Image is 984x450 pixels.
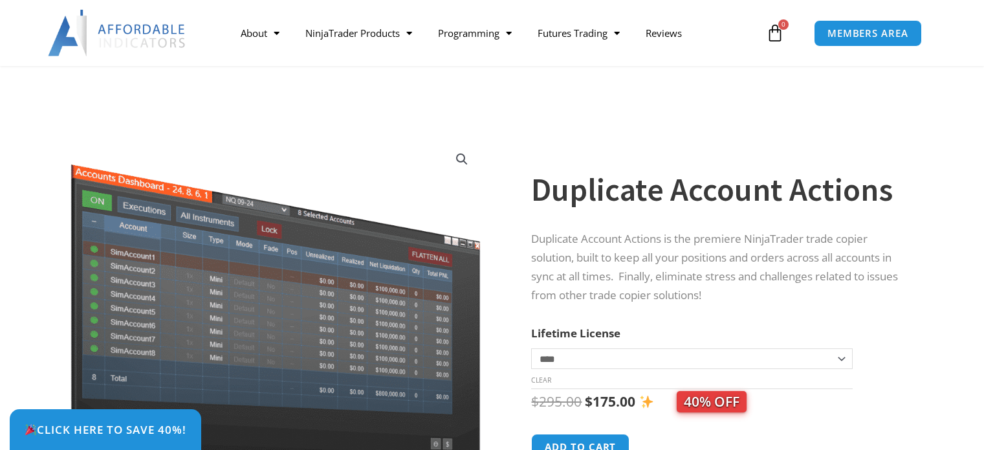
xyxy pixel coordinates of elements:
span: Click Here to save 40%! [25,424,186,435]
label: Lifetime License [531,326,620,341]
img: 🎉 [25,424,36,435]
a: 🎉Click Here to save 40%! [10,409,201,450]
nav: Menu [228,18,763,48]
img: LogoAI | Affordable Indicators – NinjaTrader [48,10,187,56]
a: Programming [425,18,525,48]
a: Futures Trading [525,18,633,48]
span: $ [585,392,593,411]
a: MEMBERS AREA [814,20,922,47]
p: Duplicate Account Actions is the premiere NinjaTrader trade copier solution, built to keep all yo... [531,230,909,305]
a: About [228,18,292,48]
img: ✨ [640,395,653,409]
span: 40% OFF [677,391,747,412]
h1: Duplicate Account Actions [531,167,909,212]
span: 0 [778,19,789,30]
span: $ [531,392,539,411]
span: MEMBERS AREA [827,28,908,38]
a: NinjaTrader Products [292,18,425,48]
a: Reviews [633,18,695,48]
bdi: 175.00 [585,392,635,411]
bdi: 295.00 [531,392,582,411]
a: 0 [747,14,804,52]
a: View full-screen image gallery [450,148,474,171]
a: Clear options [531,376,551,385]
